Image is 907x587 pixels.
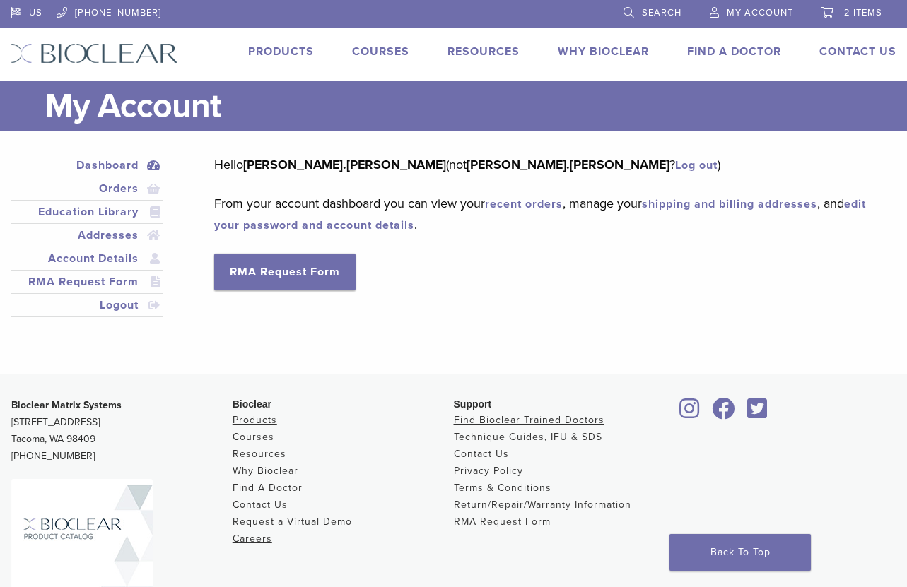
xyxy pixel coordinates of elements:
a: Account Details [13,250,160,267]
a: Bioclear [674,406,704,420]
a: Find Bioclear Trained Doctors [454,414,604,426]
h1: My Account [45,81,896,131]
a: Contact Us [233,499,288,511]
a: Courses [233,431,274,443]
a: Bioclear [707,406,739,420]
a: Products [248,45,314,59]
a: Resources [233,448,286,460]
a: Courses [352,45,409,59]
strong: [PERSON_NAME].[PERSON_NAME] [243,157,446,172]
a: RMA Request Form [13,273,160,290]
a: recent orders [485,197,563,211]
a: Back To Top [669,534,811,571]
a: Logout [13,297,160,314]
a: Why Bioclear [558,45,649,59]
span: My Account [727,7,793,18]
p: From your account dashboard you can view your , manage your , and . [214,193,875,235]
a: RMA Request Form [214,254,356,290]
a: Request a Virtual Demo [233,516,352,528]
a: RMA Request Form [454,516,551,528]
a: Orders [13,180,160,197]
a: shipping and billing addresses [642,197,817,211]
a: Careers [233,533,272,545]
a: Technique Guides, IFU & SDS [454,431,602,443]
a: Dashboard [13,157,160,174]
span: Bioclear [233,398,271,410]
p: [STREET_ADDRESS] Tacoma, WA 98409 [PHONE_NUMBER] [11,397,233,465]
a: Resources [447,45,520,59]
a: Bioclear [743,406,773,420]
a: Contact Us [454,448,509,460]
a: Return/Repair/Warranty Information [454,499,631,511]
a: Products [233,414,277,426]
span: Search [642,7,681,18]
a: Contact Us [819,45,896,59]
nav: Account pages [11,154,163,334]
a: Why Bioclear [233,465,298,477]
a: Terms & Conditions [454,482,551,494]
a: Find A Doctor [233,482,303,494]
a: Log out [675,158,718,172]
img: Bioclear [11,43,178,64]
strong: Bioclear Matrix Systems [11,399,122,411]
a: Education Library [13,203,160,220]
a: Privacy Policy [454,465,523,477]
span: 2 items [844,7,882,18]
strong: [PERSON_NAME].[PERSON_NAME] [467,157,669,172]
span: Support [454,398,492,410]
p: Hello (not ? ) [214,154,875,175]
a: Find A Doctor [687,45,781,59]
a: Addresses [13,227,160,244]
